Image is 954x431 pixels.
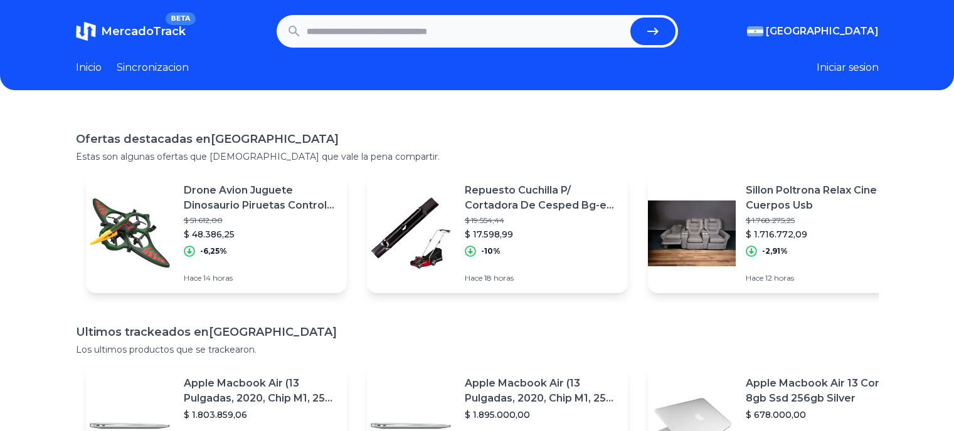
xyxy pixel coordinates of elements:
[76,343,879,356] p: Los ultimos productos que se trackearon.
[184,183,337,213] p: Drone Avion Juguete Dinosaurio Piruetas Control Full
[746,273,899,283] p: Hace 12 horas
[76,21,96,41] img: MercadoTrack
[184,408,337,421] p: $ 1.803.859,06
[200,246,227,256] p: -6,25%
[648,173,909,293] a: Featured imageSillon Poltrona Relax Cine 3 Cuerpos Usb$ 1.768.275,25$ 1.716.772,09-2,91%Hace 12 h...
[184,228,337,241] p: $ 48.386,25
[76,21,186,41] a: MercadoTrackBETA
[746,228,899,241] p: $ 1.716.772,09
[817,60,879,75] button: Iniciar sesion
[117,60,189,75] a: Sincronizacion
[184,376,337,406] p: Apple Macbook Air (13 Pulgadas, 2020, Chip M1, 256 Gb De Ssd, 8 Gb De Ram) - Plata
[86,189,174,277] img: Featured image
[465,215,618,226] p: $ 19.554,44
[76,60,102,75] a: Inicio
[465,183,618,213] p: Repuesto Cuchilla P/ Cortadora De Cesped Bg-em 13 Einhell
[746,408,899,421] p: $ 678.000,00
[465,376,618,406] p: Apple Macbook Air (13 Pulgadas, 2020, Chip M1, 256 Gb De Ssd, 8 Gb De Ram) - Plata
[367,189,455,277] img: Featured image
[184,215,337,226] p: $ 51.612,00
[76,130,879,148] h1: Ofertas destacadas en [GEOGRAPHIC_DATA]
[465,273,618,283] p: Hace 18 horas
[367,173,628,293] a: Featured imageRepuesto Cuchilla P/ Cortadora De Cesped Bg-em 13 Einhell$ 19.554,44$ 17.598,99-10%...
[762,246,788,256] p: -2,91%
[76,323,879,341] h1: Ultimos trackeados en [GEOGRAPHIC_DATA]
[481,246,501,256] p: -10%
[746,376,899,406] p: Apple Macbook Air 13 Core I5 8gb Ssd 256gb Silver
[86,173,347,293] a: Featured imageDrone Avion Juguete Dinosaurio Piruetas Control Full$ 51.612,00$ 48.386,25-6,25%Hac...
[465,228,618,241] p: $ 17.598,99
[76,150,879,163] p: Estas son algunas ofertas que [DEMOGRAPHIC_DATA] que vale la pena compartir.
[166,13,195,25] span: BETA
[465,408,618,421] p: $ 1.895.000,00
[648,189,736,277] img: Featured image
[766,24,879,39] span: [GEOGRAPHIC_DATA]
[101,24,186,38] span: MercadoTrack
[746,183,899,213] p: Sillon Poltrona Relax Cine 3 Cuerpos Usb
[746,215,899,226] p: $ 1.768.275,25
[747,24,879,39] button: [GEOGRAPHIC_DATA]
[184,273,337,283] p: Hace 14 horas
[747,26,763,36] img: Argentina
